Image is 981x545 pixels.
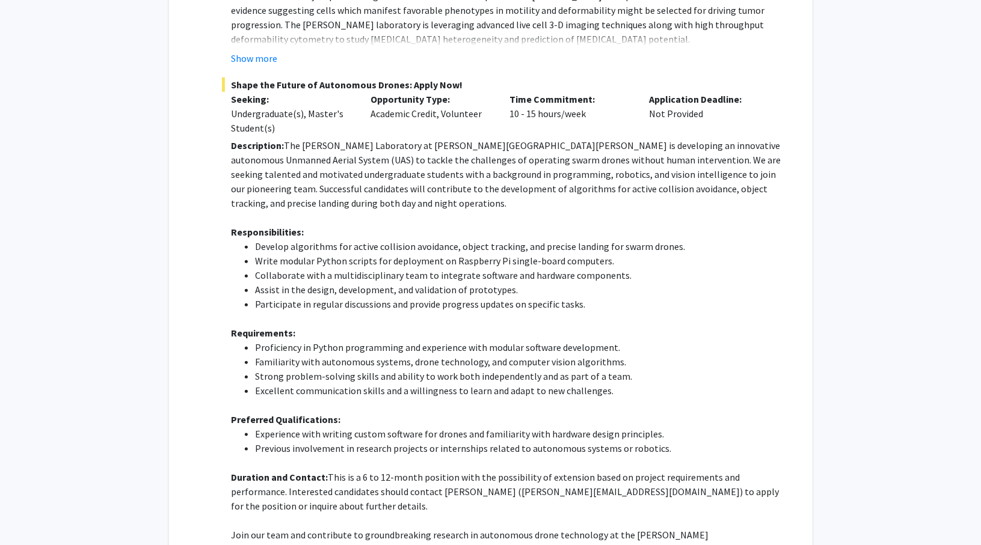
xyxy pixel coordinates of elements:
[255,441,788,455] li: Previous involvement in research projects or internships related to autonomous systems or robotics.
[231,226,304,238] strong: Responsibilities:
[255,383,788,398] li: Excellent communication skills and a willingness to learn and adapt to new challenges.
[231,92,352,106] p: Seeking:
[222,78,788,92] span: Shape the Future of Autonomous Drones: Apply Now!
[509,92,631,106] p: Time Commitment:
[231,106,352,135] div: Undergraduate(s), Master's Student(s)
[255,254,788,268] li: Write modular Python scripts for deployment on Raspberry Pi single-board computers.
[231,139,284,151] strong: Description:
[231,327,295,339] strong: Requirements:
[231,470,788,513] p: This is a 6 to 12-month position with the possibility of extension based on project requirements ...
[255,282,788,297] li: Assist in the design, development, and validation of prototypes.
[255,369,788,383] li: Strong problem-solving skills and ability to work both independently and as part of a team.
[9,491,51,536] iframe: Chat
[231,51,277,65] button: Show more
[255,297,788,311] li: Participate in regular discussions and provide progress updates on specific tasks.
[500,92,640,135] div: 10 - 15 hours/week
[640,92,780,135] div: Not Provided
[231,138,788,210] p: The [PERSON_NAME] Laboratory at [PERSON_NAME][GEOGRAPHIC_DATA][PERSON_NAME] is developing an inno...
[255,239,788,254] li: Develop algorithms for active collision avoidance, object tracking, and precise landing for swarm...
[255,268,788,282] li: Collaborate with a multidisciplinary team to integrate software and hardware components.
[255,427,788,441] li: Experience with writing custom software for drones and familiarity with hardware design principles.
[231,471,328,483] strong: Duration and Contact:
[361,92,501,135] div: Academic Credit, Volunteer
[649,92,770,106] p: Application Deadline:
[371,92,492,106] p: Opportunity Type:
[231,413,340,425] strong: Preferred Qualifications:
[255,340,788,355] li: Proficiency in Python programming and experience with modular software development.
[255,355,788,369] li: Familiarity with autonomous systems, drone technology, and computer vision algorithms.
